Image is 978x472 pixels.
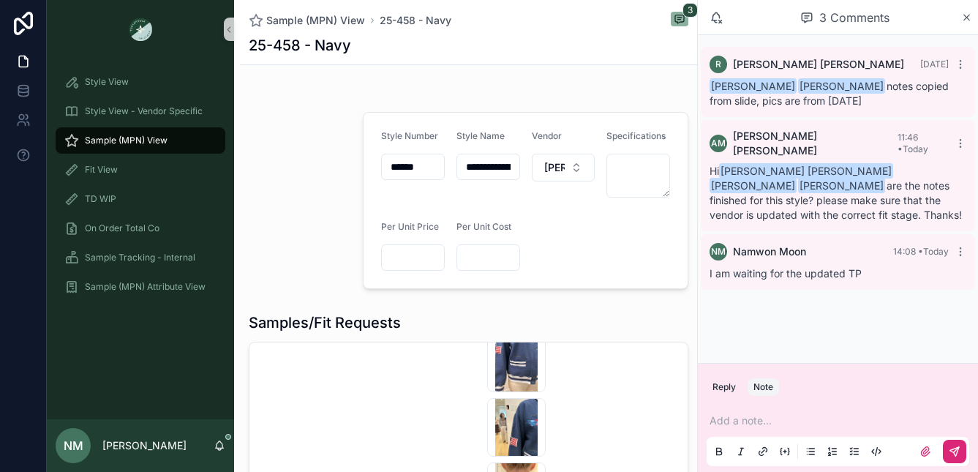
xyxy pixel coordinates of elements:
[753,381,773,393] div: Note
[85,252,195,263] span: Sample Tracking - Internal
[898,132,928,154] span: 11:46 • Today
[532,130,562,141] span: Vendor
[266,13,365,28] span: Sample (MPN) View
[710,267,862,280] span: I am waiting for the updated TP
[715,59,721,70] span: R
[56,215,225,241] a: On Order Total Co
[249,35,351,56] h1: 25-458 - Navy
[893,246,949,257] span: 14:08 • Today
[85,76,129,88] span: Style View
[56,186,225,212] a: TD WIP
[707,378,742,396] button: Reply
[64,437,83,454] span: NM
[733,244,806,259] span: Namwon Moon
[380,13,451,28] a: 25-458 - Navy
[249,312,401,333] h1: Samples/Fit Requests
[56,69,225,95] a: Style View
[85,281,206,293] span: Sample (MPN) Attribute View
[532,154,595,181] button: Select Button
[544,160,565,175] span: [PERSON_NAME]
[56,244,225,271] a: Sample Tracking - Internal
[711,246,726,258] span: NM
[56,127,225,154] a: Sample (MPN) View
[381,221,439,232] span: Per Unit Price
[56,274,225,300] a: Sample (MPN) Attribute View
[671,12,688,29] button: 3
[456,221,511,232] span: Per Unit Cost
[381,130,438,141] span: Style Number
[748,378,779,396] button: Note
[47,59,234,319] div: scrollable content
[102,438,187,453] p: [PERSON_NAME]
[920,59,949,70] span: [DATE]
[249,13,365,28] a: Sample (MPN) View
[819,9,889,26] span: 3 Comments
[733,57,904,72] span: [PERSON_NAME] [PERSON_NAME]
[710,178,797,193] span: [PERSON_NAME]
[56,98,225,124] a: Style View - Vendor Specific
[710,78,797,94] span: [PERSON_NAME]
[682,3,698,18] span: 3
[719,163,893,179] span: [PERSON_NAME] [PERSON_NAME]
[85,105,203,117] span: Style View - Vendor Specific
[733,129,898,158] span: [PERSON_NAME] [PERSON_NAME]
[85,193,116,205] span: TD WIP
[456,130,505,141] span: Style Name
[56,157,225,183] a: Fit View
[710,165,962,221] span: Hi are the notes finished for this style? please make sure that the vendor is updated with the co...
[85,164,118,176] span: Fit View
[85,222,159,234] span: On Order Total Co
[85,135,168,146] span: Sample (MPN) View
[798,178,885,193] span: [PERSON_NAME]
[606,130,666,141] span: Specifications
[129,18,152,41] img: App logo
[798,78,885,94] span: [PERSON_NAME]
[710,80,949,107] span: notes copied from slide, pics are from [DATE]
[711,138,726,149] span: AM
